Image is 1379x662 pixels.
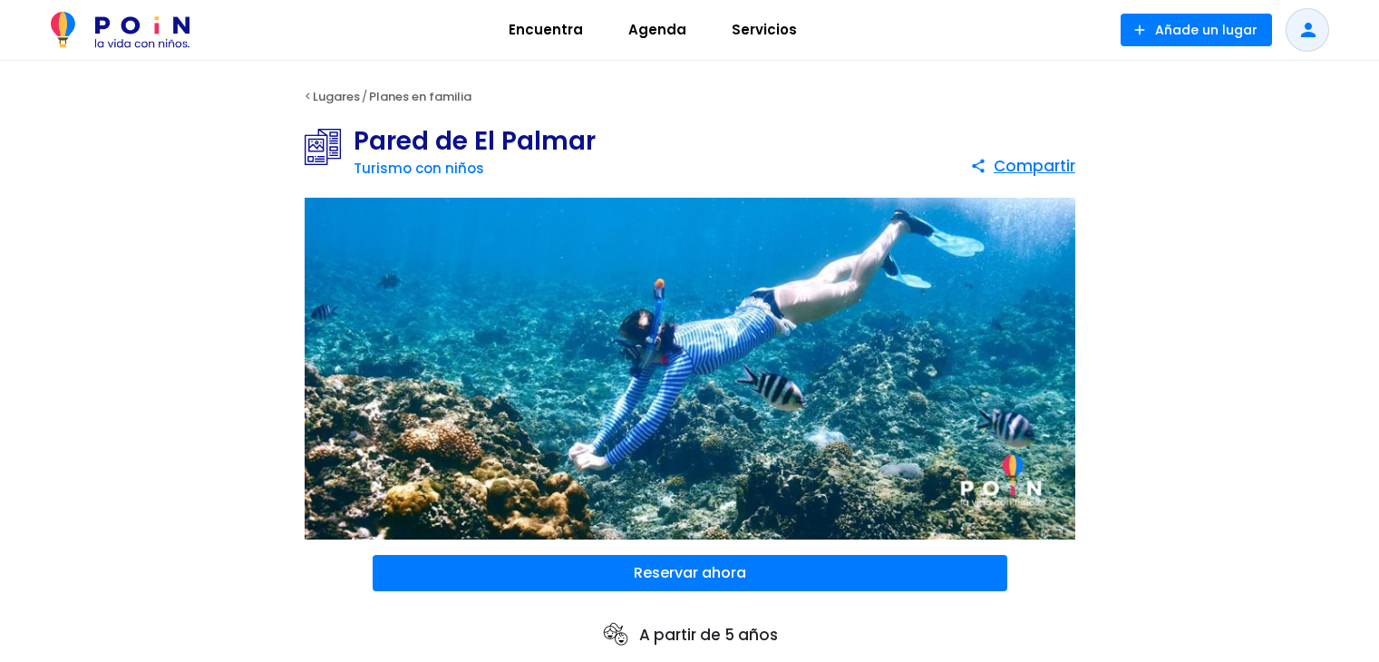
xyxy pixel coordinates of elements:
a: Agenda [606,8,709,52]
img: ages icon [601,620,630,649]
img: Turismo con niños [305,129,354,165]
a: Turismo con niños [354,159,484,178]
button: Compartir [970,150,1075,182]
img: POiN [51,12,189,48]
button: Reservar ahora [373,555,1007,591]
button: Añade un lugar [1121,14,1272,46]
p: A partir de 5 años [601,620,778,649]
span: Servicios [723,15,805,44]
h1: Pared de El Palmar [354,129,596,154]
a: Encuentra [486,8,606,52]
div: < / [282,83,1098,111]
a: Planes en familia [369,88,471,105]
img: Pared de El Palmar [305,198,1075,540]
span: Agenda [620,15,694,44]
a: Lugares [313,88,360,105]
a: Servicios [709,8,820,52]
span: Encuentra [500,15,591,44]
